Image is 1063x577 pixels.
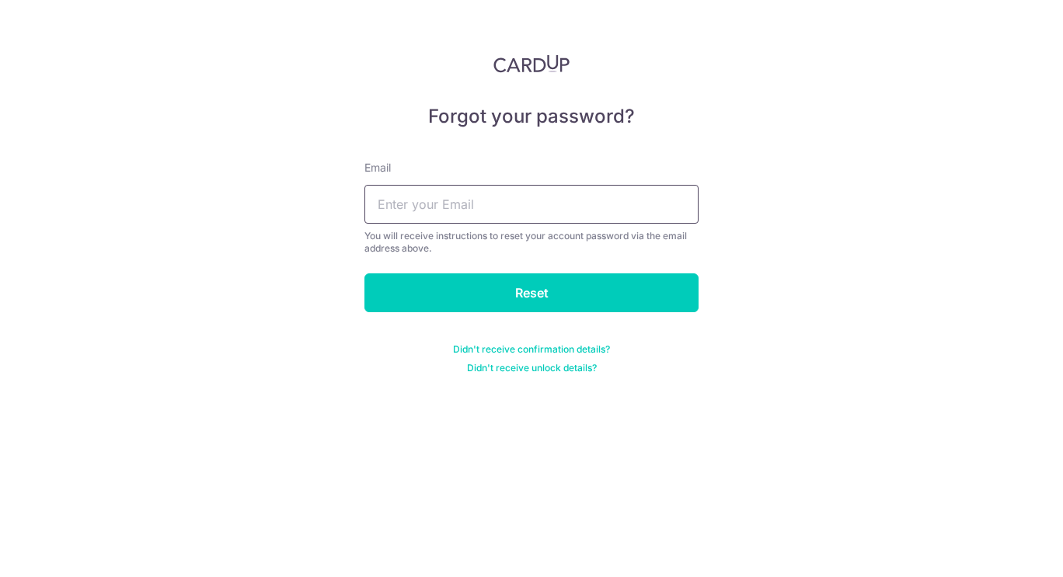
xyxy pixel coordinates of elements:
[364,273,699,312] input: Reset
[364,185,699,224] input: Enter your Email
[453,343,610,356] a: Didn't receive confirmation details?
[364,230,699,255] div: You will receive instructions to reset your account password via the email address above.
[493,54,570,73] img: CardUp Logo
[364,104,699,129] h5: Forgot your password?
[467,362,597,374] a: Didn't receive unlock details?
[364,160,391,176] label: Email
